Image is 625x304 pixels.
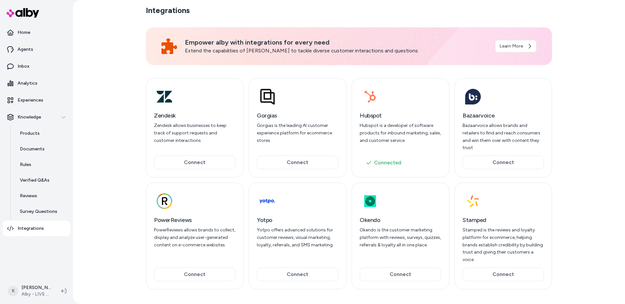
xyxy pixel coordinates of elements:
[154,156,235,169] button: Connect
[154,227,235,249] p: PowerReviews allows brands to collect, display and analyze user-generated content on e-commerce w...
[13,126,70,141] a: Products
[20,161,31,168] p: Rules
[18,97,43,104] p: Experiences
[463,122,544,152] p: Bazaarvoice allows brands and retailers to find and reach consumers and win them over with conten...
[20,146,45,152] p: Documents
[257,156,338,169] button: Connect
[3,221,70,236] a: Integrations
[13,188,70,204] a: Reviews
[4,281,56,301] button: K[PERSON_NAME]Alby - LIVE on [DOMAIN_NAME]
[3,25,70,40] a: Home
[13,204,70,219] a: Survey Questions
[20,193,37,199] p: Reviews
[154,111,235,120] h3: Zendesk
[463,156,544,169] button: Connect
[20,208,57,215] p: Survey Questions
[154,268,235,281] button: Connect
[154,122,235,144] p: Zendesk allows businesses to keep track of support requests and customer interactions.
[257,268,338,281] button: Connect
[257,215,338,225] h3: Yotpo
[463,215,544,225] h3: Stamped
[21,284,51,291] p: [PERSON_NAME]
[18,225,44,232] p: Integrations
[18,29,30,36] p: Home
[360,227,441,249] p: Okendo is the customer marketing platform with reviews, surveys, quizzes, referrals & loyalty all...
[3,59,70,74] a: Inbox
[3,92,70,108] a: Experiences
[20,130,40,137] p: Products
[7,8,39,18] img: alby Logo
[257,227,338,249] p: Yotpo offers advanced solutions for customer reviews, visual marketing, loyalty, referrals, and S...
[18,63,29,70] p: Inbox
[257,122,338,144] p: Gorgias is the leading AI customer experience platform for ecommerce stores.
[18,80,37,87] p: Analytics
[18,114,41,120] p: Knowledge
[13,157,70,173] a: Rules
[360,111,441,120] h3: Hubspot
[154,215,235,225] h3: PowerReviews
[3,42,70,57] a: Agents
[360,122,441,144] p: Hubspot is a developer of software products for inbound marketing, sales, and customer service.
[495,40,536,52] a: Learn More
[185,47,487,55] p: Extend the capabilities of [PERSON_NAME] to tackle diverse customer interactions and questions
[360,215,441,225] h3: Okendo
[13,141,70,157] a: Documents
[257,111,338,120] h3: Gorgias
[360,156,441,169] button: Connected
[463,227,544,264] p: Stamped is the reviews and loyalty platform for ecommerce, helping brands establish credibility b...
[21,291,51,297] span: Alby - LIVE on [DOMAIN_NAME]
[185,38,487,47] p: Empower alby with integrations for every need
[13,173,70,188] a: Verified Q&As
[463,111,544,120] h3: Bazaarvoice
[463,268,544,281] button: Connect
[360,268,441,281] button: Connect
[20,177,49,184] p: Verified Q&As
[8,286,18,296] span: K
[146,5,190,16] h2: Integrations
[18,46,33,53] p: Agents
[3,109,70,125] button: Knowledge
[3,76,70,91] a: Analytics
